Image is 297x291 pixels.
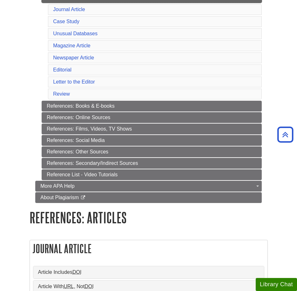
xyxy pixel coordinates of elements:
a: Letter to the Editor [53,79,95,85]
a: Article IncludesDOI [38,269,259,275]
a: Reference List - Video Tutorials [42,169,262,180]
span: More APA Help [40,183,74,189]
a: Editorial [53,67,71,72]
a: Article WithURL, NotDOI [38,284,259,289]
abbr: Uniform Resource Locator. This is the web/URL address found in the address bar of a webpage. [64,284,74,289]
a: Back to Top [275,130,295,139]
abbr: Digital Object Identifier. This is the string of numbers associated with a particular article. No... [72,269,81,275]
a: Journal Article [53,7,85,12]
a: References: Social Media [42,135,262,146]
i: This link opens in a new window [80,196,86,200]
a: References: Films, Videos, TV Shows [42,124,262,134]
abbr: Digital Object Identifier. This is the string of numbers associated with a particular article. No... [84,284,93,289]
a: Review [53,91,70,97]
a: References: Online Sources [42,112,262,123]
a: More APA Help [35,181,262,192]
a: About Plagiarism [35,192,262,203]
h1: References: Articles [30,209,268,226]
a: References: Other Sources [42,146,262,157]
h2: Journal Article [30,240,267,257]
a: Case Study [53,19,79,24]
a: References: Books & E-books [42,101,262,112]
a: Magazine Article [53,43,90,48]
a: Newspaper Article [53,55,94,60]
button: Library Chat [256,278,297,291]
a: Unusual Databases [53,31,98,36]
span: About Plagiarism [40,195,79,200]
a: References: Secondary/Indirect Sources [42,158,262,169]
